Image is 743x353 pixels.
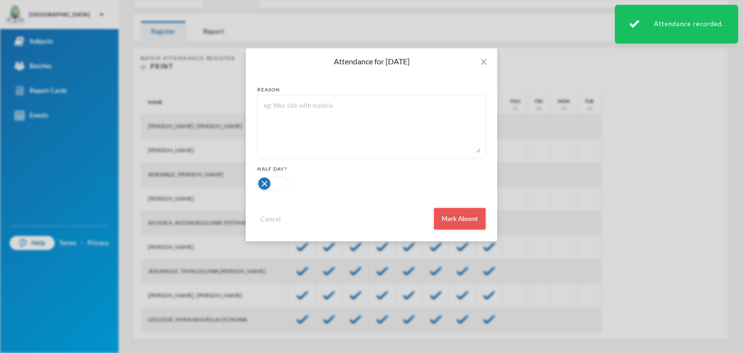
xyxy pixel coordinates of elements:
i: icon: close [480,58,488,66]
button: Mark Absent [434,208,486,230]
div: Attendance for [DATE] [257,56,486,67]
div: Attendance recorded. [615,5,738,44]
button: Close [470,48,497,75]
div: Half Day? [257,165,486,173]
div: reason [257,86,486,93]
button: Cancel [257,213,284,224]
